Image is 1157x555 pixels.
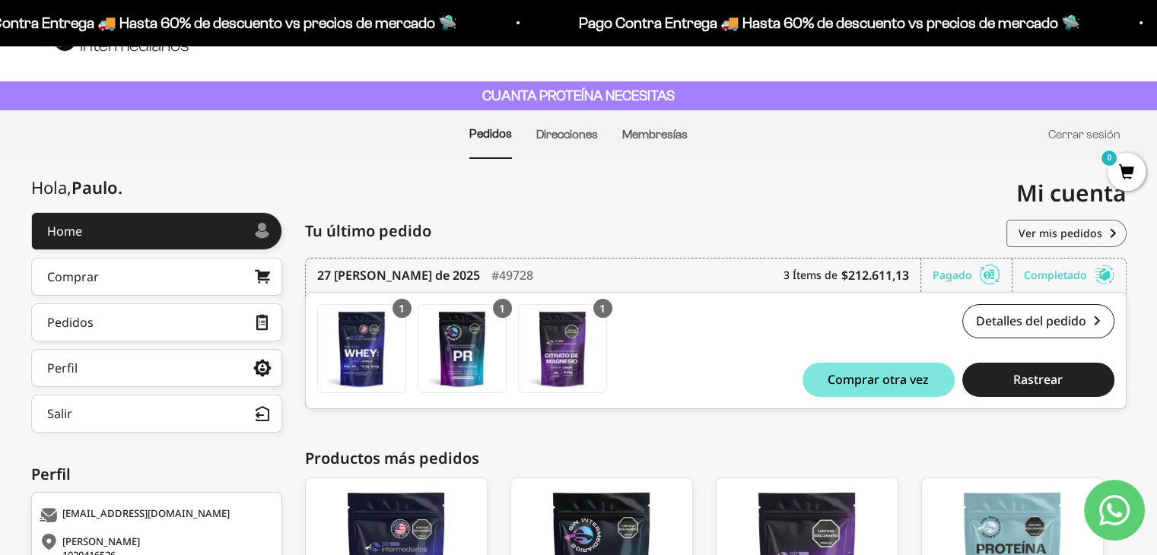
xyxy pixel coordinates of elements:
mark: 0 [1100,149,1118,167]
a: 0 [1108,165,1146,182]
img: Translation missing: es.PR - Mezcla Energizante [418,305,506,392]
a: Citrato de Magnesio - Sabor Limón [518,304,607,393]
button: Comprar otra vez [803,363,955,397]
div: Salir [47,408,72,420]
a: Comprar [31,258,282,296]
div: Perfil [47,362,78,374]
p: Pago Contra Entrega 🚚 Hasta 60% de descuento vs precios de mercado 🛸 [579,11,1080,35]
div: 1 [593,299,612,318]
a: Membresías [622,128,688,141]
time: 27 [PERSON_NAME] de 2025 [317,266,480,284]
button: Salir [31,395,282,433]
span: Tu último pedido [305,220,431,243]
div: Home [47,225,82,237]
div: Comprar [47,271,99,283]
a: Pedidos [31,303,282,341]
span: Rastrear [1013,373,1063,385]
div: 1 [393,299,412,318]
img: Translation missing: es.Citrato de Magnesio - Sabor Limón [519,305,606,392]
div: Pedidos [47,316,94,328]
div: [EMAIL_ADDRESS][DOMAIN_NAME] [40,508,270,523]
b: $212.611,13 [841,266,909,284]
div: Pagado [933,258,1012,292]
div: 1 [493,299,512,318]
a: Pedidos [469,127,512,140]
div: 3 Ítems de [784,258,921,292]
button: Rastrear [962,363,1114,397]
span: . [118,176,122,198]
img: Translation missing: es.Proteína Whey - Vainilla - Vainilla / 2 libras (910g) [318,305,405,392]
a: Home [31,212,282,250]
a: Ver mis pedidos [1006,220,1127,247]
a: PR - Mezcla Energizante [418,304,507,393]
div: Productos más pedidos [305,447,1127,470]
a: Direcciones [536,128,598,141]
span: Paulo [72,176,122,198]
div: #49728 [491,258,533,292]
div: Hola, [31,178,122,197]
a: Perfil [31,349,282,387]
div: Perfil [31,463,282,486]
span: Comprar otra vez [828,373,929,385]
a: Proteína Whey - Vainilla - Vainilla / 2 libras (910g) [317,304,406,393]
a: Cerrar sesión [1048,128,1120,141]
div: Completado [1024,258,1114,292]
strong: CUANTA PROTEÍNA NECESITAS [482,87,675,103]
a: Detalles del pedido [962,304,1114,338]
span: Mi cuenta [1016,177,1127,208]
